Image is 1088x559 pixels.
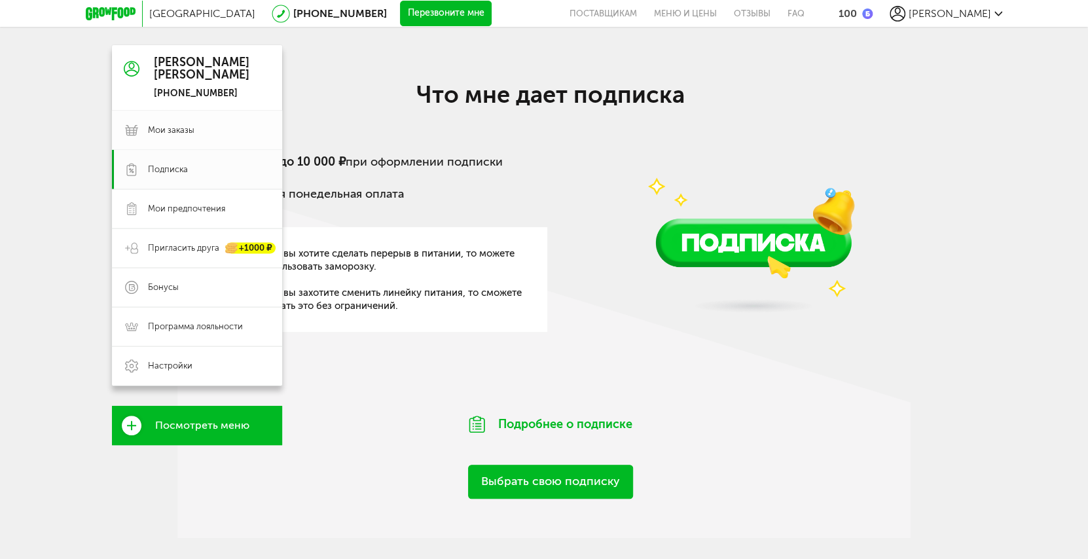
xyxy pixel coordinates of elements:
div: +1000 ₽ [226,243,276,254]
a: Подписка [112,150,282,189]
img: vUQQD42TP1CeN4SU.png [613,79,894,327]
span: Если вы хотите сделать перерыв в питании, то можете использовать заморозку. Если вы захотите смен... [259,247,528,312]
span: Мои предпочтения [148,203,225,215]
span: [GEOGRAPHIC_DATA] [149,7,255,20]
a: Пригласить друга +1000 ₽ [112,228,282,268]
div: 100 [839,7,857,20]
a: Настройки [112,346,282,386]
div: [PERSON_NAME] [PERSON_NAME] [154,56,249,82]
span: Бонусы [148,281,179,293]
span: Посмотреть меню [155,420,249,431]
a: Посмотреть меню [112,406,282,445]
button: Перезвоните мне [400,1,492,27]
h2: Что мне дает подписка [289,81,812,109]
b: до 10 000 ₽ [280,154,346,169]
a: [PHONE_NUMBER] [293,7,387,20]
img: bonus_b.cdccf46.png [862,9,873,19]
span: Удобная понедельная оплата [238,187,404,201]
span: Скидку при оформлении подписки [238,154,503,169]
a: Бонусы [112,268,282,307]
span: Мои заказы [148,124,194,136]
span: Программа лояльности [148,321,243,333]
div: [PHONE_NUMBER] [154,88,249,99]
a: Выбрать свою подписку [468,465,633,498]
span: [PERSON_NAME] [909,7,991,20]
span: Настройки [148,360,192,372]
a: Программа лояльности [112,307,282,346]
span: Пригласить друга [148,242,219,254]
a: Мои заказы [112,111,282,150]
span: Подписка [148,164,188,175]
a: Мои предпочтения [112,189,282,228]
div: Подробнее о подписке [433,399,668,449]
